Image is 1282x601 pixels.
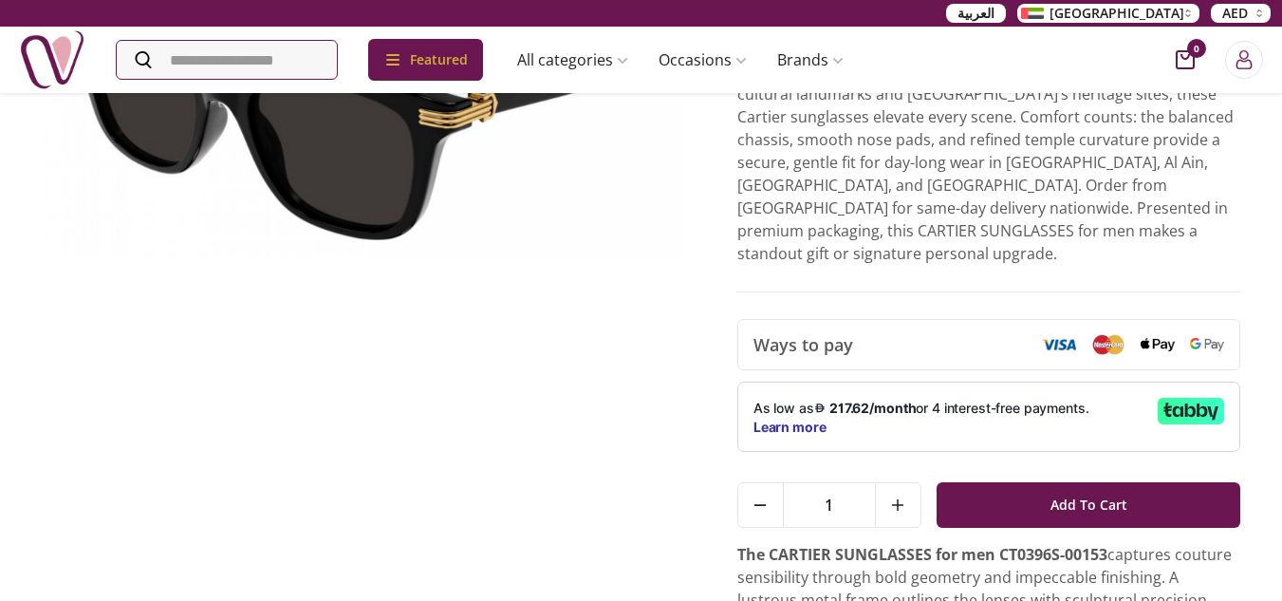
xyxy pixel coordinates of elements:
span: Add To Cart [1050,488,1127,522]
img: Nigwa-uae-gifts [19,27,85,93]
span: 1 [784,483,875,527]
div: Featured [368,39,483,81]
strong: The CARTIER SUNGLASSES for men CT0396S-00153 [737,544,1107,565]
button: cart-button [1176,50,1195,69]
img: Apple Pay [1141,338,1175,352]
button: AED [1211,4,1271,23]
span: [GEOGRAPHIC_DATA] [1050,4,1184,23]
span: Ways to pay [753,331,853,358]
a: Brands [762,41,859,79]
span: AED [1222,4,1248,23]
button: [GEOGRAPHIC_DATA] [1017,4,1199,23]
img: Google Pay [1190,338,1224,351]
span: العربية [957,4,994,23]
button: Login [1225,41,1263,79]
button: Add To Cart [937,482,1241,528]
input: Search [117,41,337,79]
img: Visa [1042,338,1076,351]
a: Occasions [643,41,762,79]
img: Arabic_dztd3n.png [1021,8,1044,19]
img: Mastercard [1091,334,1125,354]
span: 0 [1187,39,1206,58]
a: All categories [502,41,643,79]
